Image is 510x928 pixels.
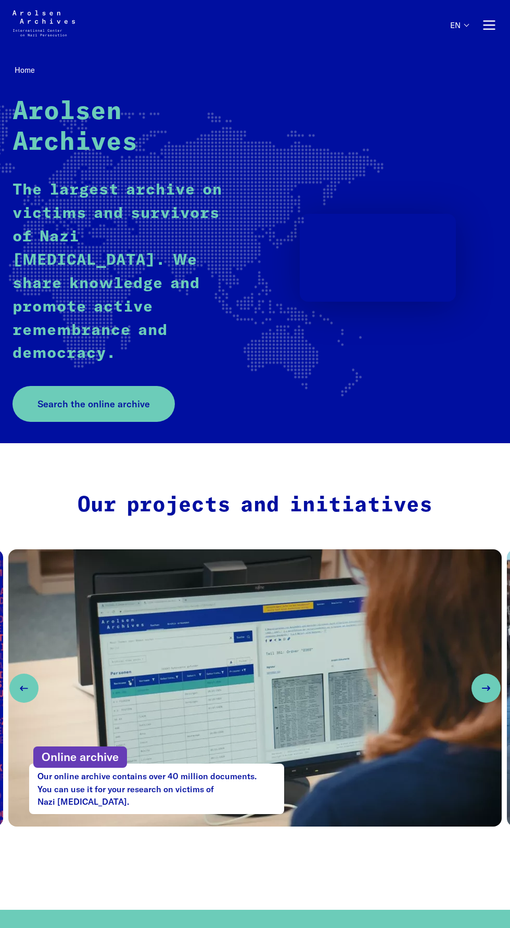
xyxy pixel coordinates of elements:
[8,549,502,827] a: Online archiveOur online archive contains over 40 million documents. You can use it for your rese...
[33,746,127,768] p: Online archive
[9,674,39,703] button: Previous slide
[37,397,150,411] span: Search the online archive
[471,674,501,703] button: Next slide
[12,62,498,78] nav: Breadcrumb
[450,10,498,40] nav: Primary
[15,65,35,75] span: Home
[29,764,284,814] p: Our online archive contains over 40 million documents. You can use it for your research on victim...
[35,493,475,518] h2: Our projects and initiatives
[12,386,175,422] a: Search the online archive
[12,178,237,365] p: The largest archive on victims and survivors of Nazi [MEDICAL_DATA]. We share knowledge and promo...
[8,549,502,827] li: 1 / 4
[450,21,468,50] button: English, language selection
[12,99,137,155] strong: Arolsen Archives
